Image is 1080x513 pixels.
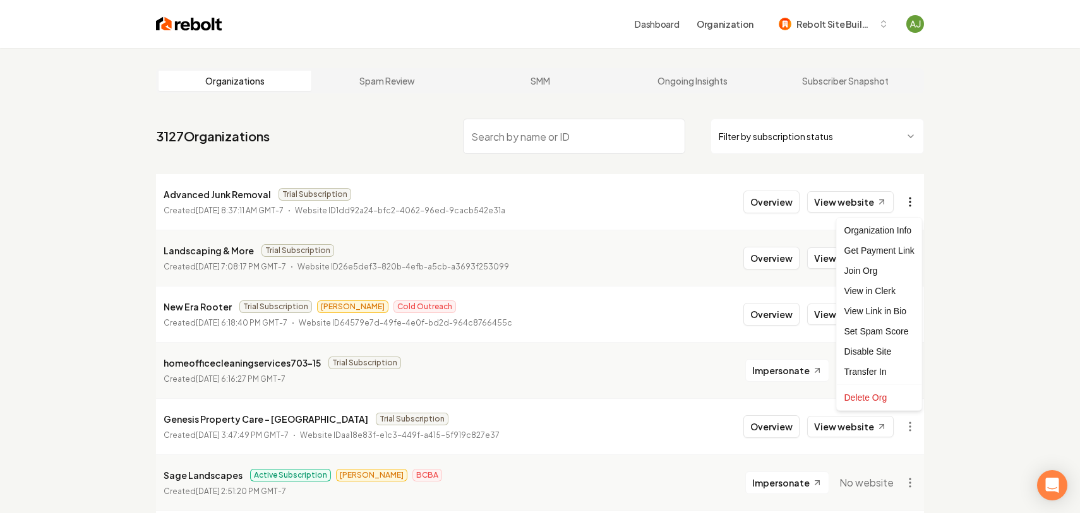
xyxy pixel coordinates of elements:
div: Get Payment Link [839,240,920,261]
div: Join Org [839,261,920,281]
div: Disable Site [839,341,920,362]
div: Delete Org [839,387,920,408]
div: Set Spam Score [839,321,920,341]
a: View Link in Bio [839,301,920,321]
a: View in Clerk [839,281,920,301]
div: Organization Info [839,220,920,240]
div: Transfer In [839,362,920,382]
